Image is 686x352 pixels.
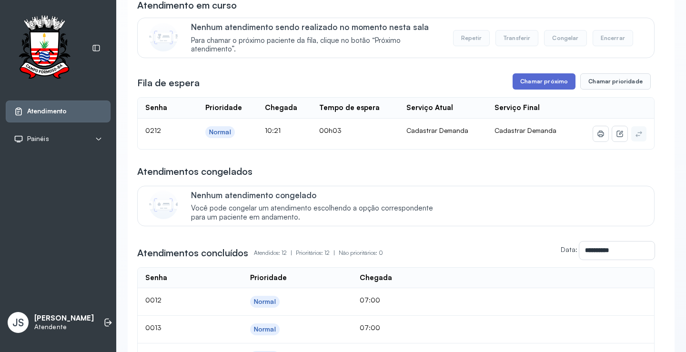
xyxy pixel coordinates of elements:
p: [PERSON_NAME] [34,314,94,323]
button: Congelar [544,30,586,46]
div: Normal [254,325,276,333]
div: Cadastrar Demanda [406,126,480,135]
p: Nenhum atendimento congelado [191,190,443,200]
p: Nenhum atendimento sendo realizado no momento nesta sala [191,22,443,32]
h3: Atendimentos congelados [137,165,252,178]
button: Chamar próximo [513,73,575,90]
button: Repetir [453,30,490,46]
div: Serviço Final [494,103,540,112]
img: Imagem de CalloutCard [149,191,178,219]
span: 0012 [145,296,161,304]
h3: Fila de espera [137,76,200,90]
p: Não prioritários: 0 [339,246,383,260]
span: 0013 [145,323,161,332]
span: Para chamar o próximo paciente da fila, clique no botão “Próximo atendimento”. [191,36,443,54]
h3: Atendimentos concluídos [137,246,248,260]
div: Prioridade [250,273,287,282]
div: Chegada [265,103,297,112]
span: Painéis [27,135,49,143]
p: Atendidos: 12 [254,246,296,260]
img: Logotipo do estabelecimento [10,15,79,81]
span: 07:00 [360,323,380,332]
div: Chegada [360,273,392,282]
div: Tempo de espera [319,103,380,112]
span: Atendimento [27,107,67,115]
p: Atendente [34,323,94,331]
span: | [291,249,292,256]
span: Cadastrar Demanda [494,126,556,134]
span: 10:21 [265,126,281,134]
div: Prioridade [205,103,242,112]
div: Serviço Atual [406,103,453,112]
img: Imagem de CalloutCard [149,23,178,51]
span: | [333,249,335,256]
button: Chamar prioridade [580,73,651,90]
button: Transferir [495,30,539,46]
div: Senha [145,273,167,282]
span: 07:00 [360,296,380,304]
div: Normal [209,128,231,136]
button: Encerrar [593,30,633,46]
label: Data: [561,245,577,253]
span: 0212 [145,126,161,134]
div: Senha [145,103,167,112]
span: Você pode congelar um atendimento escolhendo a opção correspondente para um paciente em andamento. [191,204,443,222]
a: Atendimento [14,107,102,116]
p: Prioritários: 12 [296,246,339,260]
div: Normal [254,298,276,306]
span: 00h03 [319,126,342,134]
